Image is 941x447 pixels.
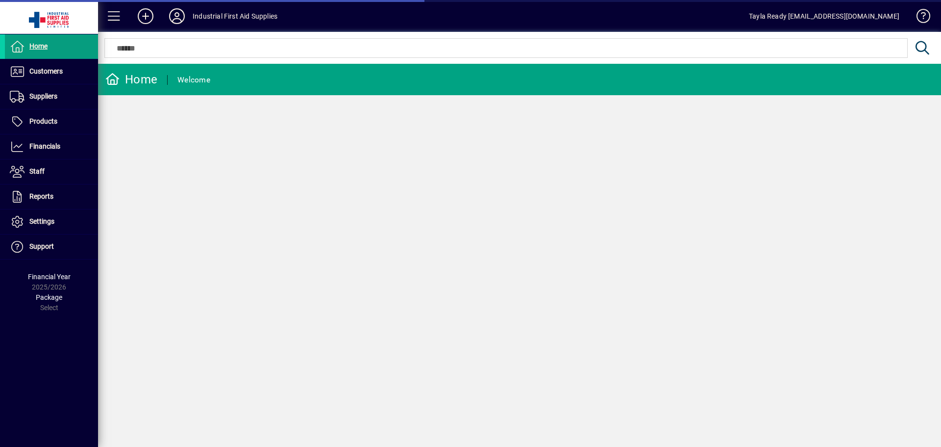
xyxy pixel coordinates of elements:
a: Products [5,109,98,134]
a: Support [5,235,98,259]
span: Financials [29,142,60,150]
a: Financials [5,134,98,159]
a: Customers [5,59,98,84]
span: Package [36,293,62,301]
a: Staff [5,159,98,184]
button: Profile [161,7,193,25]
div: Tayla Ready [EMAIL_ADDRESS][DOMAIN_NAME] [749,8,899,24]
span: Financial Year [28,273,71,281]
a: Reports [5,184,98,209]
button: Add [130,7,161,25]
span: Reports [29,192,53,200]
span: Settings [29,217,54,225]
span: Home [29,42,48,50]
a: Suppliers [5,84,98,109]
span: Staff [29,167,45,175]
a: Knowledge Base [909,2,929,34]
span: Support [29,242,54,250]
div: Industrial First Aid Supplies [193,8,277,24]
span: Products [29,117,57,125]
div: Home [105,72,157,87]
div: Welcome [177,72,210,88]
a: Settings [5,210,98,234]
span: Suppliers [29,92,57,100]
span: Customers [29,67,63,75]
